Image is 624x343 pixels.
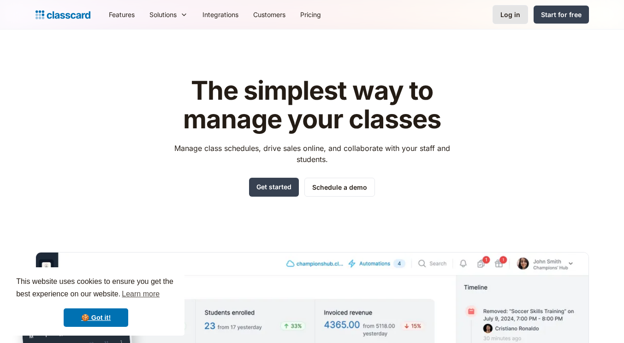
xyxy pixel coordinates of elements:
[534,6,589,24] a: Start for free
[7,267,184,336] div: cookieconsent
[149,10,177,19] div: Solutions
[64,308,128,327] a: dismiss cookie message
[293,4,328,25] a: Pricing
[500,10,520,19] div: Log in
[101,4,142,25] a: Features
[166,77,458,133] h1: The simplest way to manage your classes
[541,10,582,19] div: Start for free
[36,8,90,21] a: home
[166,143,458,165] p: Manage class schedules, drive sales online, and collaborate with your staff and students.
[16,276,176,301] span: This website uses cookies to ensure you get the best experience on our website.
[246,4,293,25] a: Customers
[195,4,246,25] a: Integrations
[120,287,161,301] a: learn more about cookies
[249,178,299,197] a: Get started
[142,4,195,25] div: Solutions
[304,178,375,197] a: Schedule a demo
[493,5,528,24] a: Log in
